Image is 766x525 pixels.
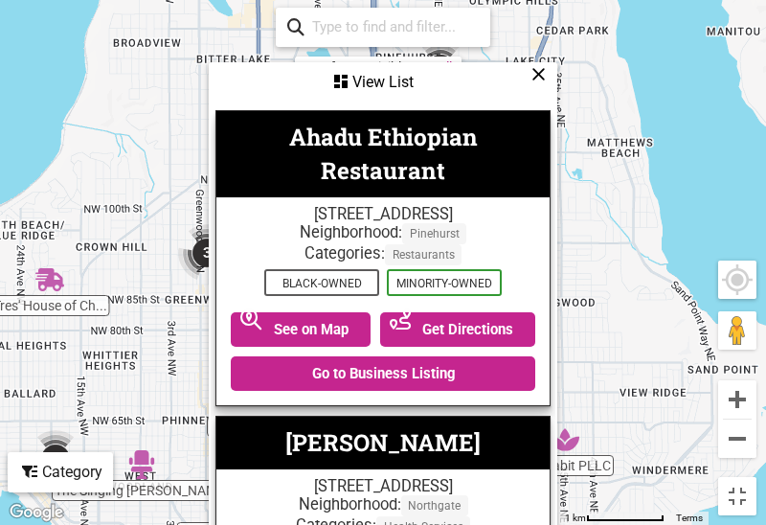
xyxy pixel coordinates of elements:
a: Go to Business Listing [231,356,535,391]
span: Black-Owned [264,269,379,296]
span: Pinehurst [402,223,466,244]
button: Drag Pegman onto the map to open Street View [718,311,756,350]
div: Reinhabit PLLC [551,425,579,454]
a: See on Map [231,312,371,347]
div: [STREET_ADDRESS] [226,205,540,223]
div: 21 of 1196 visible [304,59,408,75]
a: See All [414,59,452,75]
div: Type to search and filter [276,8,490,47]
input: Type to find and filter... [304,10,479,45]
div: Categories: [226,244,540,265]
div: 3 [178,224,236,282]
a: Ahadu Ethiopian Restaurant [289,121,478,186]
span: Restaurants [385,244,462,265]
span: Minority-Owned [387,269,502,296]
button: Zoom out [718,420,756,458]
a: Get Directions [380,312,536,347]
button: Zoom in [718,380,756,419]
div: Tres' House of Cheesesteaks [35,265,64,294]
div: View List [211,64,555,101]
button: Your Location [718,261,756,299]
a: [PERSON_NAME] [285,426,481,458]
div: 3 [27,430,84,488]
div: Neighborhood: [226,223,540,244]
